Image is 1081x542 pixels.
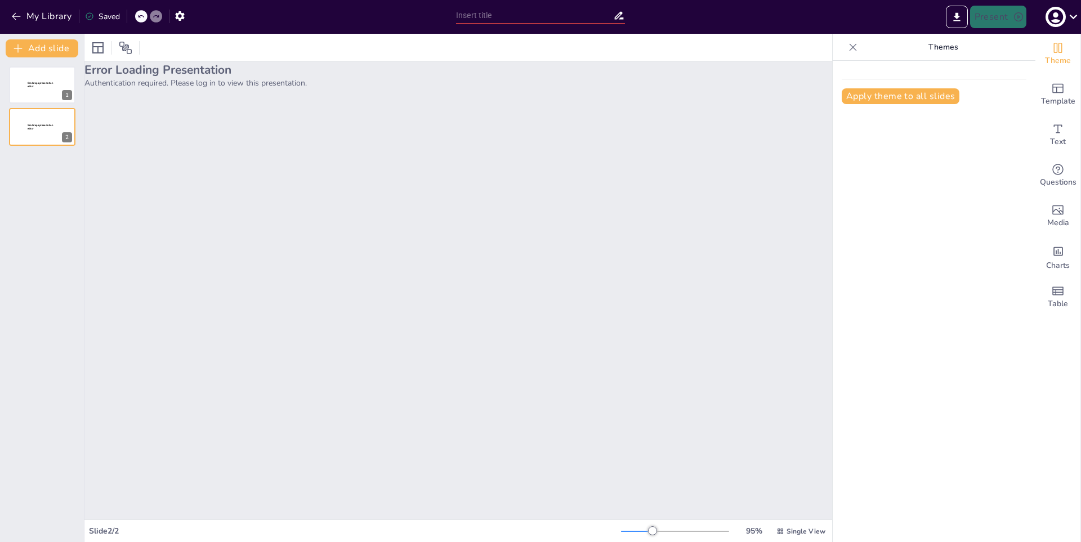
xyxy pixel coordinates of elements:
p: Authentication required. Please log in to view this presentation. [84,78,832,88]
div: Get real-time input from your audience [1035,155,1080,196]
span: Theme [1045,55,1071,67]
div: Layout [89,39,107,57]
button: Export to PowerPoint [946,6,968,28]
button: Present [970,6,1026,28]
div: 1 [62,90,72,100]
div: Add text boxes [1035,115,1080,155]
span: Position [119,41,132,55]
span: Media [1047,217,1069,229]
p: Themes [862,34,1024,61]
button: My Library [8,7,77,25]
span: Table [1048,298,1068,310]
div: Saved [85,11,120,22]
span: Template [1041,95,1075,107]
div: Add images, graphics, shapes or video [1035,196,1080,236]
span: Charts [1046,259,1070,272]
div: Change the overall theme [1035,34,1080,74]
div: 2 [62,132,72,142]
span: Single View [787,527,825,536]
div: Add charts and graphs [1035,236,1080,277]
span: Sendsteps presentation editor [28,124,53,130]
button: Add slide [6,39,78,57]
div: Add ready made slides [1035,74,1080,115]
span: Text [1050,136,1066,148]
div: 2 [9,108,75,145]
span: Questions [1040,176,1076,189]
input: Insert title [456,7,613,24]
div: Add a table [1035,277,1080,317]
div: Slide 2 / 2 [89,526,621,536]
div: 95 % [740,526,767,536]
button: Apply theme to all slides [842,88,959,104]
span: Sendsteps presentation editor [28,82,53,88]
h2: Error Loading Presentation [84,62,832,78]
div: 1 [9,66,75,104]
